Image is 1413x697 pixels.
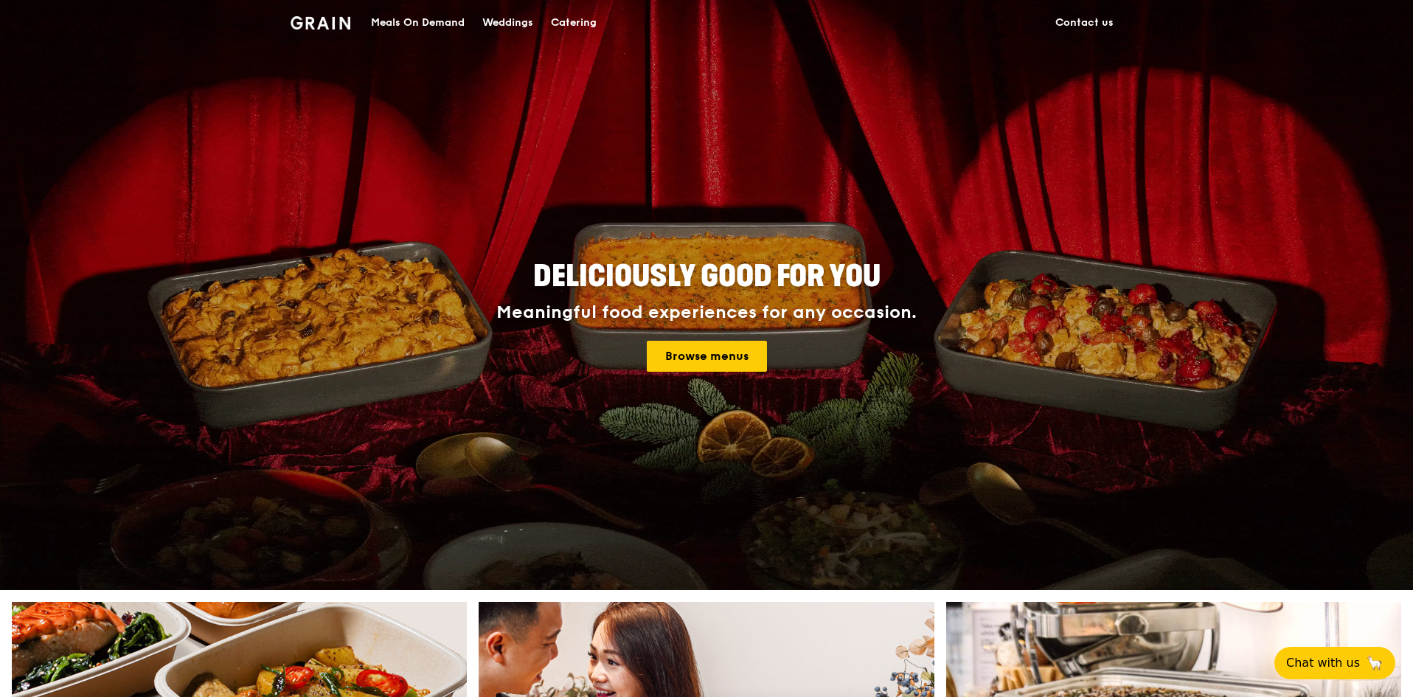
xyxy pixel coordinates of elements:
span: Deliciously good for you [533,259,881,294]
a: Browse menus [647,341,767,372]
a: Catering [542,1,605,45]
span: 🦙 [1366,654,1384,672]
button: Chat with us🦙 [1274,647,1395,679]
div: Meals On Demand [371,1,465,45]
img: Grain [291,16,350,30]
div: Meaningful food experiences for any occasion. [441,302,972,323]
div: Catering [551,1,597,45]
a: Weddings [473,1,542,45]
a: Contact us [1046,1,1122,45]
span: Chat with us [1286,654,1360,672]
div: Weddings [482,1,533,45]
